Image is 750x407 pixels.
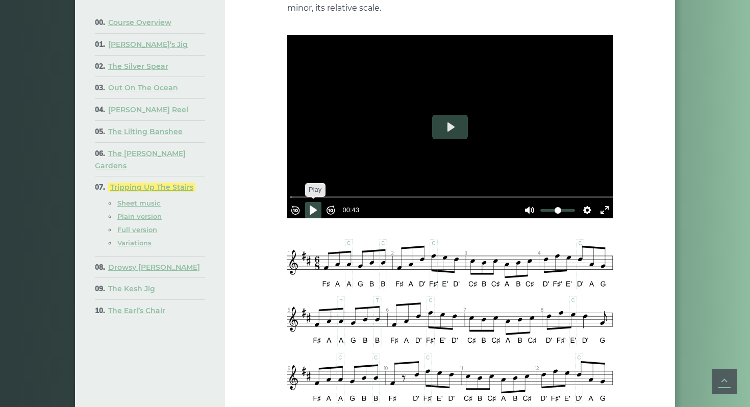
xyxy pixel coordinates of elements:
a: The [PERSON_NAME] Gardens [95,149,186,170]
a: The Kesh Jig [108,284,155,293]
a: Sheet music [117,199,161,207]
a: Variations [117,239,152,247]
a: The Lilting Banshee [108,127,183,136]
a: Course Overview [108,18,171,27]
a: Full version [117,225,157,234]
a: Tripping Up The Stairs [108,183,195,192]
a: Plain version [117,212,162,220]
a: [PERSON_NAME]’s Jig [108,40,188,49]
a: Drowsy [PERSON_NAME] [108,263,200,272]
a: The Silver Spear [108,62,168,71]
a: Out On The Ocean [108,83,178,92]
a: [PERSON_NAME] Reel [108,105,188,114]
a: The Earl’s Chair [108,306,165,315]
